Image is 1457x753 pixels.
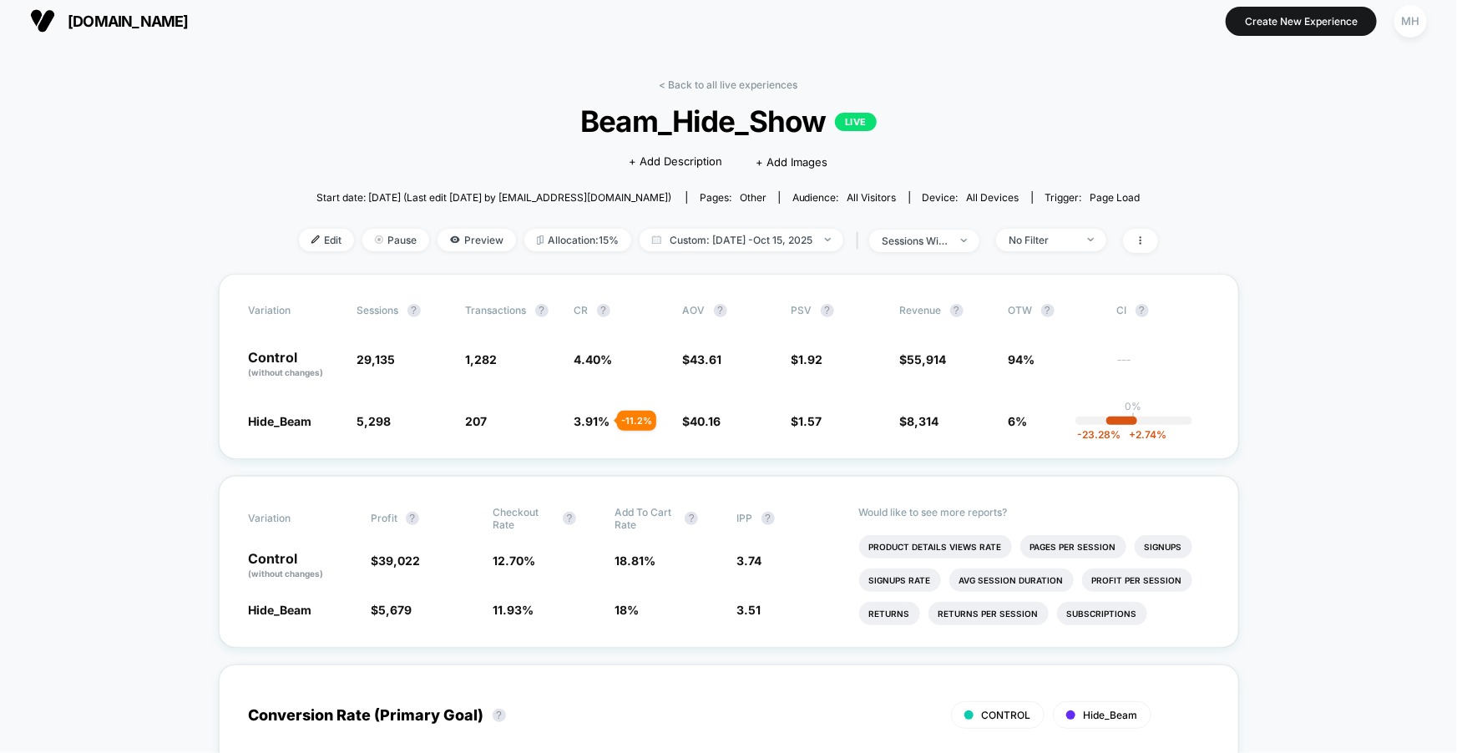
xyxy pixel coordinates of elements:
span: Device: [909,191,1032,204]
span: (without changes) [249,367,324,377]
span: Start date: [DATE] (Last edit [DATE] by [EMAIL_ADDRESS][DOMAIN_NAME]) [316,191,671,204]
span: --- [1117,355,1209,379]
span: 94% [1009,352,1035,366]
span: Hide_Beam [249,603,312,617]
button: ? [407,304,421,317]
span: + [1129,428,1136,441]
img: edit [311,235,320,244]
span: + Add Description [629,154,722,170]
span: 40.16 [691,414,721,428]
p: | [1132,412,1136,425]
span: 1.57 [799,414,822,428]
span: 1.92 [799,352,823,366]
p: Control [249,552,354,580]
span: 1,282 [466,352,498,366]
span: Pause [362,229,429,251]
img: Visually logo [30,8,55,33]
span: Beam_Hide_Show [341,104,1115,139]
a: < Back to all live experiences [660,78,798,91]
span: Checkout Rate [493,506,554,531]
p: 0% [1126,400,1142,412]
span: CI [1117,304,1209,317]
span: | [852,229,869,253]
div: No Filter [1009,234,1075,246]
span: Transactions [466,304,527,316]
span: 2.74 % [1121,428,1166,441]
span: AOV [683,304,706,316]
span: Allocation: 15% [524,229,631,251]
span: 5,298 [357,414,392,428]
span: All Visitors [847,191,897,204]
span: 6% [1009,414,1028,428]
div: sessions with impression [882,235,949,247]
li: Product Details Views Rate [859,535,1012,558]
span: 18 % [615,603,639,617]
span: 11.93 % [493,603,534,617]
span: CONTROL [982,709,1031,721]
span: Sessions [357,304,399,316]
span: 18.81 % [615,553,655,568]
span: 4.40 % [574,352,613,366]
span: Revenue [900,304,942,316]
span: IPP [737,512,753,524]
span: Hide_Beam [1084,709,1138,721]
p: Control [249,351,341,379]
span: Variation [249,506,341,531]
span: PSV [792,304,812,316]
span: OTW [1009,304,1100,317]
span: $ [683,352,722,366]
img: end [961,239,967,242]
div: Audience: [792,191,897,204]
span: 3.74 [737,553,762,568]
span: 5,679 [378,603,412,617]
li: Returns Per Session [928,602,1049,625]
span: $ [683,414,721,428]
button: ? [535,304,549,317]
span: 3.51 [737,603,761,617]
li: Pages Per Session [1020,535,1126,558]
span: 207 [466,414,488,428]
span: $ [371,553,420,568]
div: Pages: [700,191,766,204]
img: end [825,238,831,241]
span: $ [371,603,412,617]
button: ? [761,512,775,525]
span: 39,022 [378,553,420,568]
span: Custom: [DATE] - Oct 15, 2025 [640,229,843,251]
span: 55,914 [908,352,947,366]
span: other [740,191,766,204]
button: ? [685,512,698,525]
button: [DOMAIN_NAME] [25,8,194,34]
span: (without changes) [249,569,324,579]
button: ? [406,512,419,525]
button: MH [1389,4,1432,38]
span: $ [900,414,939,428]
button: ? [1041,304,1055,317]
span: 3.91 % [574,414,610,428]
span: 12.70 % [493,553,535,568]
span: Page Load [1090,191,1141,204]
span: [DOMAIN_NAME] [68,13,189,30]
p: LIVE [835,113,877,131]
li: Signups Rate [859,569,941,592]
span: Profit [371,512,397,524]
span: CR [574,304,589,316]
li: Signups [1135,535,1192,558]
img: end [375,235,383,244]
button: ? [1136,304,1149,317]
span: + Add Images [756,155,827,169]
img: end [1088,238,1094,241]
img: calendar [652,235,661,244]
div: MH [1394,5,1427,38]
img: rebalance [537,235,544,245]
button: ? [821,304,834,317]
div: - 11.2 % [617,411,656,431]
span: 43.61 [691,352,722,366]
span: all devices [967,191,1019,204]
span: $ [792,414,822,428]
button: ? [950,304,964,317]
button: Create New Experience [1226,7,1377,36]
span: 8,314 [908,414,939,428]
span: Hide_Beam [249,414,312,428]
span: 29,135 [357,352,396,366]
